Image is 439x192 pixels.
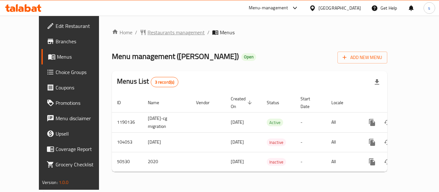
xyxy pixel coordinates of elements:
span: Status [267,99,288,106]
span: Start Date [300,95,318,110]
a: Coupons [41,80,112,95]
td: 2020 [143,152,191,171]
span: Menu disclaimer [56,114,107,122]
table: enhanced table [112,93,431,172]
td: - [295,152,326,171]
span: Coverage Report [56,145,107,153]
span: Grocery Checklist [56,161,107,168]
span: Promotions [56,99,107,107]
span: Open [241,54,256,60]
span: Menus [220,29,235,36]
a: Grocery Checklist [41,157,112,172]
div: Open [241,53,256,61]
span: s [428,4,430,12]
nav: breadcrumb [112,29,387,36]
a: Choice Groups [41,64,112,80]
button: Change Status [380,135,395,150]
button: Change Status [380,154,395,170]
button: Add New Menu [337,52,387,63]
li: / [135,29,137,36]
a: Menus [41,49,112,64]
td: - [295,132,326,152]
a: Promotions [41,95,112,111]
span: 3 record(s) [151,79,178,85]
div: Menu-management [249,4,288,12]
span: Inactive [267,139,286,146]
span: Menus [57,53,107,61]
a: Edit Restaurant [41,18,112,34]
span: Vendor [196,99,218,106]
span: [DATE] [231,157,244,166]
th: Actions [359,93,431,113]
li: / [207,29,210,36]
span: Locale [331,99,352,106]
div: [GEOGRAPHIC_DATA] [318,4,361,12]
td: 50530 [112,152,143,171]
span: ID [117,99,129,106]
button: more [364,154,380,170]
td: All [326,132,359,152]
td: All [326,112,359,132]
h2: Menus List [117,77,178,87]
td: 104053 [112,132,143,152]
span: Upsell [56,130,107,138]
span: Menu management ( [PERSON_NAME] ) [112,49,239,63]
span: Created On [231,95,254,110]
td: [DATE]-cg migration [143,112,191,132]
td: All [326,152,359,171]
td: 1190136 [112,112,143,132]
span: Add New Menu [343,54,382,62]
td: [DATE] [143,132,191,152]
a: Home [112,29,132,36]
a: Coverage Report [41,141,112,157]
span: Active [267,119,283,126]
a: Upsell [41,126,112,141]
td: - [295,112,326,132]
button: more [364,115,380,130]
span: Inactive [267,158,286,166]
div: Total records count [151,77,179,87]
span: Restaurants management [148,29,205,36]
span: Choice Groups [56,68,107,76]
span: [DATE] [231,118,244,126]
span: Branches [56,38,107,45]
a: Menu disclaimer [41,111,112,126]
span: Name [148,99,167,106]
button: more [364,135,380,150]
button: Change Status [380,115,395,130]
a: Branches [41,34,112,49]
div: Inactive [267,158,286,166]
span: Version: [42,178,58,187]
span: [DATE] [231,138,244,146]
a: Restaurants management [140,29,205,36]
div: Export file [369,74,385,90]
span: Edit Restaurant [56,22,107,30]
span: Coupons [56,84,107,91]
span: 1.0.0 [59,178,69,187]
